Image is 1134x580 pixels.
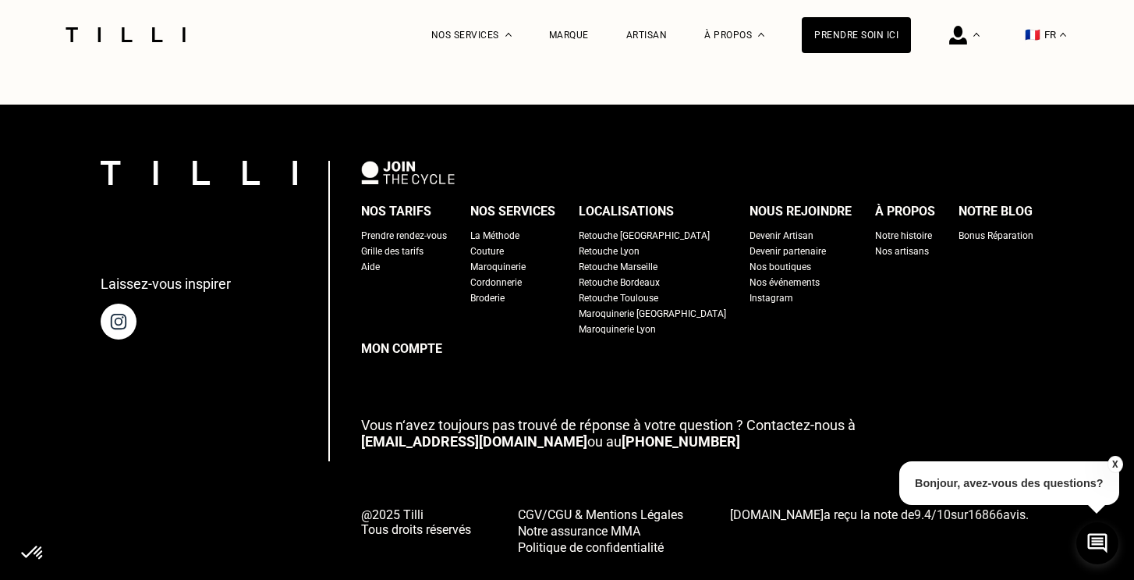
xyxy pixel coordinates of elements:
[1025,27,1040,42] span: 🇫🇷
[750,244,826,259] a: Devenir partenaire
[361,337,1033,361] a: Mon compte
[750,259,811,275] a: Nos boutiques
[470,200,555,223] div: Nos services
[361,200,431,223] div: Nos tarifs
[101,304,136,340] img: page instagram de Tilli une retoucherie à domicile
[518,540,664,555] span: Politique de confidentialité
[101,276,231,292] p: Laissez-vous inspirer
[505,33,512,37] img: Menu déroulant
[579,275,660,290] a: Retouche Bordeaux
[361,161,455,184] img: logo Join The Cycle
[518,539,683,555] a: Politique de confidentialité
[579,306,726,322] a: Maroquinerie [GEOGRAPHIC_DATA]
[579,322,656,337] a: Maroquinerie Lyon
[361,244,423,259] a: Grille des tarifs
[750,228,813,244] a: Devenir Artisan
[622,433,740,450] a: [PHONE_NUMBER]
[626,30,668,41] a: Artisan
[361,228,447,244] a: Prendre rendez-vous
[470,228,519,244] a: La Méthode
[549,30,589,41] a: Marque
[60,27,191,42] img: Logo du service de couturière Tilli
[361,417,1033,450] p: ou au
[579,290,658,306] a: Retouche Toulouse
[750,200,852,223] div: Nous rejoindre
[579,244,640,259] a: Retouche Lyon
[470,244,504,259] a: Couture
[730,507,1029,522] span: a reçu la note de sur avis.
[750,275,820,290] a: Nos événements
[361,522,471,537] span: Tous droits réservés
[1107,456,1122,473] button: X
[361,433,587,450] a: [EMAIL_ADDRESS][DOMAIN_NAME]
[875,200,935,223] div: À propos
[750,290,793,306] a: Instagram
[361,259,380,275] a: Aide
[518,506,683,522] a: CGV/CGU & Mentions Légales
[101,161,297,185] img: logo Tilli
[959,228,1033,244] a: Bonus Réparation
[361,507,471,522] span: @2025 Tilli
[518,522,683,539] a: Notre assurance MMA
[518,507,683,522] span: CGV/CGU & Mentions Légales
[361,417,856,433] span: Vous n‘avez toujours pas trouvé de réponse à votre question ? Contactez-nous à
[973,33,980,37] img: Menu déroulant
[959,200,1033,223] div: Notre blog
[875,244,929,259] a: Nos artisans
[899,461,1119,505] p: Bonjour, avez-vous des questions?
[949,26,967,44] img: icône connexion
[802,17,911,53] a: Prendre soin ici
[1060,33,1066,37] img: menu déroulant
[730,507,824,522] span: [DOMAIN_NAME]
[470,290,505,306] a: Broderie
[579,259,657,275] a: Retouche Marseille
[875,228,932,244] a: Notre histoire
[579,200,674,223] div: Localisations
[470,275,522,290] a: Cordonnerie
[470,259,526,275] a: Maroquinerie
[518,524,640,539] span: Notre assurance MMA
[758,33,764,37] img: Menu déroulant à propos
[579,228,710,244] a: Retouche [GEOGRAPHIC_DATA]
